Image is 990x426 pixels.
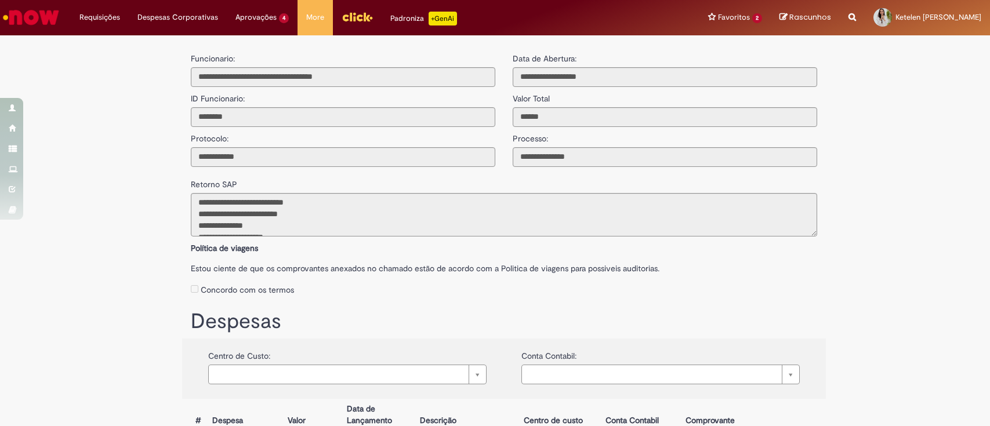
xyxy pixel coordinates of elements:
span: More [306,12,324,23]
label: Protocolo: [191,127,229,144]
h1: Despesas [191,310,817,333]
label: Centro de Custo: [208,344,270,362]
label: Processo: [513,127,548,144]
label: Valor Total [513,87,550,104]
label: Funcionario: [191,53,235,64]
label: ID Funcionario: [191,87,245,104]
label: Concordo com os termos [201,284,294,296]
img: click_logo_yellow_360x200.png [342,8,373,26]
div: Padroniza [390,12,457,26]
label: Conta Contabil: [521,344,576,362]
b: Política de viagens [191,243,258,253]
span: Ketelen [PERSON_NAME] [895,12,981,22]
span: Requisições [79,12,120,23]
span: Favoritos [718,12,750,23]
label: Retorno SAP [191,173,237,190]
span: 2 [752,13,762,23]
span: Despesas Corporativas [137,12,218,23]
img: ServiceNow [1,6,61,29]
label: Estou ciente de que os comprovantes anexados no chamado estão de acordo com a Politica de viagens... [191,257,817,274]
label: Data de Abertura: [513,53,576,64]
p: +GenAi [429,12,457,26]
span: Aprovações [235,12,277,23]
a: Limpar campo {0} [208,365,487,384]
a: Rascunhos [779,12,831,23]
span: Rascunhos [789,12,831,23]
a: Limpar campo {0} [521,365,800,384]
span: 4 [279,13,289,23]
